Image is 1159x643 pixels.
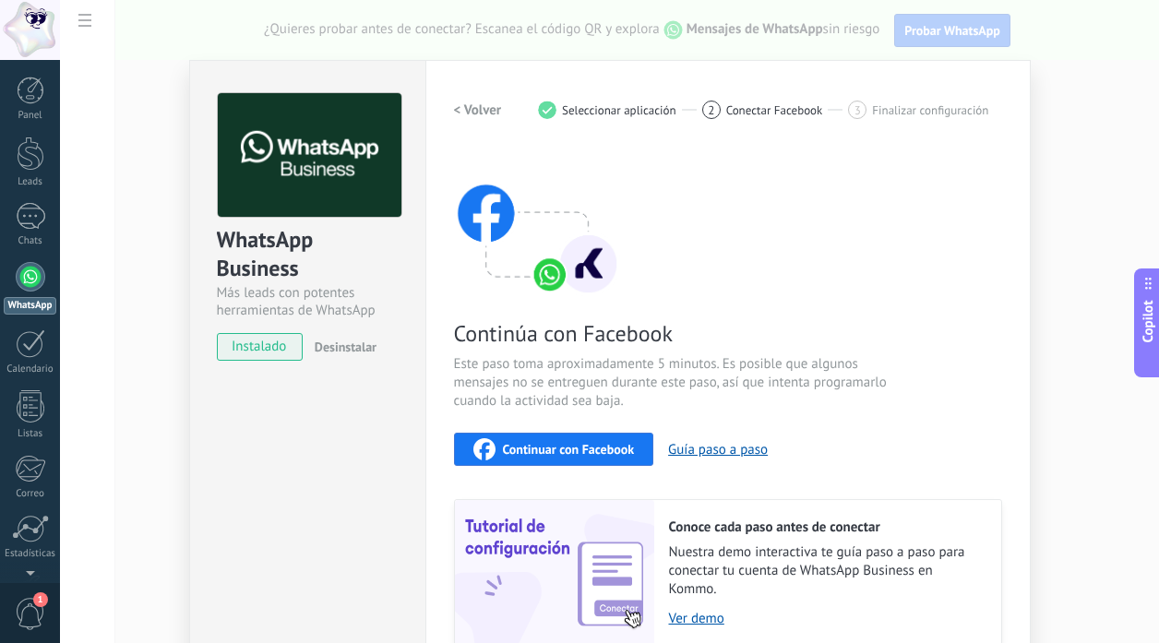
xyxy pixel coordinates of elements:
[562,103,676,117] span: Seleccionar aplicación
[454,319,893,348] span: Continúa con Facebook
[668,441,768,458] button: Guía paso a paso
[503,443,635,456] span: Continuar con Facebook
[4,363,57,375] div: Calendario
[872,103,988,117] span: Finalizar configuración
[669,518,983,536] h2: Conoce cada paso antes de conectar
[218,93,401,218] img: logo_main.png
[854,102,861,118] span: 3
[454,433,654,466] button: Continuar con Facebook
[218,333,302,361] span: instalado
[4,297,56,315] div: WhatsApp
[669,610,983,627] a: Ver demo
[315,339,376,355] span: Desinstalar
[4,428,57,440] div: Listas
[708,102,714,118] span: 2
[33,592,48,607] span: 1
[217,225,399,284] div: WhatsApp Business
[454,93,502,126] button: < Volver
[4,488,57,500] div: Correo
[1139,301,1157,343] span: Copilot
[669,543,983,599] span: Nuestra demo interactiva te guía paso a paso para conectar tu cuenta de WhatsApp Business en Kommo.
[454,149,620,296] img: connect with facebook
[4,548,57,560] div: Estadísticas
[307,333,376,361] button: Desinstalar
[217,284,399,319] div: Más leads con potentes herramientas de WhatsApp
[454,355,893,411] span: Este paso toma aproximadamente 5 minutos. Es posible que algunos mensajes no se entreguen durante...
[4,176,57,188] div: Leads
[4,110,57,122] div: Panel
[726,103,823,117] span: Conectar Facebook
[4,235,57,247] div: Chats
[454,101,502,119] h2: < Volver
